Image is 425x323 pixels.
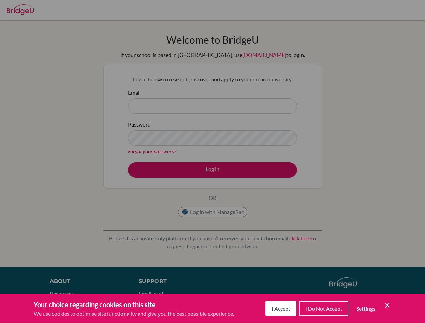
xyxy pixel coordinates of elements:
[383,301,391,309] button: Save and close
[265,301,296,316] button: I Accept
[34,299,234,310] h3: Your choice regarding cookies on this site
[305,305,342,312] span: I Do Not Accept
[351,302,381,315] button: Settings
[272,305,290,312] span: I Accept
[356,305,375,312] span: Settings
[34,310,234,318] p: We use cookies to optimise site functionality and give you the best possible experience.
[299,301,348,316] button: I Do Not Accept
